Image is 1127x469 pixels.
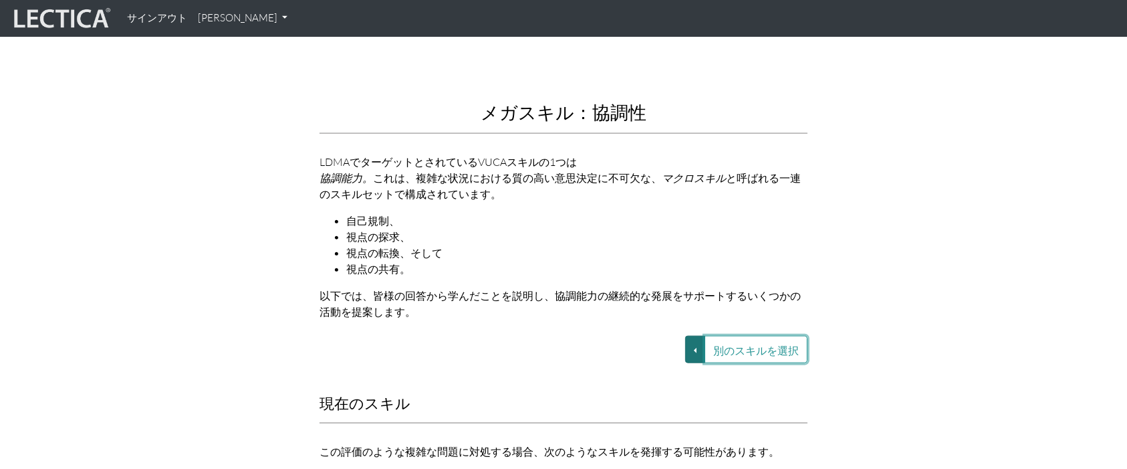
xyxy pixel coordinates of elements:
font: 協調能力。 [320,171,373,185]
font: メガスキル：協調性 [481,101,646,123]
a: [PERSON_NAME] [193,5,293,31]
font: 視点の探求、 [346,230,410,244]
font: マクロスキル [662,171,726,185]
font: 以下では、皆様の回答から学んだことを説明し、協調能力の継続的な発展をサポートするいくつかの活動を提案します。 [320,289,801,318]
a: サインアウト [122,5,193,31]
font: LDMAでターゲットとされているVUCAスキルの1つは [320,155,577,169]
font: [PERSON_NAME] [198,11,277,24]
button: 別のスキルを選択 [705,336,807,363]
font: 視点の転換、そして [346,246,443,260]
img: レクティカルライブ [11,6,111,31]
font: 別のスキルを選択 [713,344,799,357]
font: 自己規制、 [346,214,400,227]
font: 現在のスキル [320,394,410,412]
font: この評価のような複雑な問題に対処する場合、次のようなスキルを発揮する可能性があります。 [320,445,779,458]
font: これは、複雑な状況における質の高い意思決定に不可欠な、 [373,171,662,185]
font: サインアウト [127,11,187,24]
font: 視点の共有。 [346,262,410,276]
